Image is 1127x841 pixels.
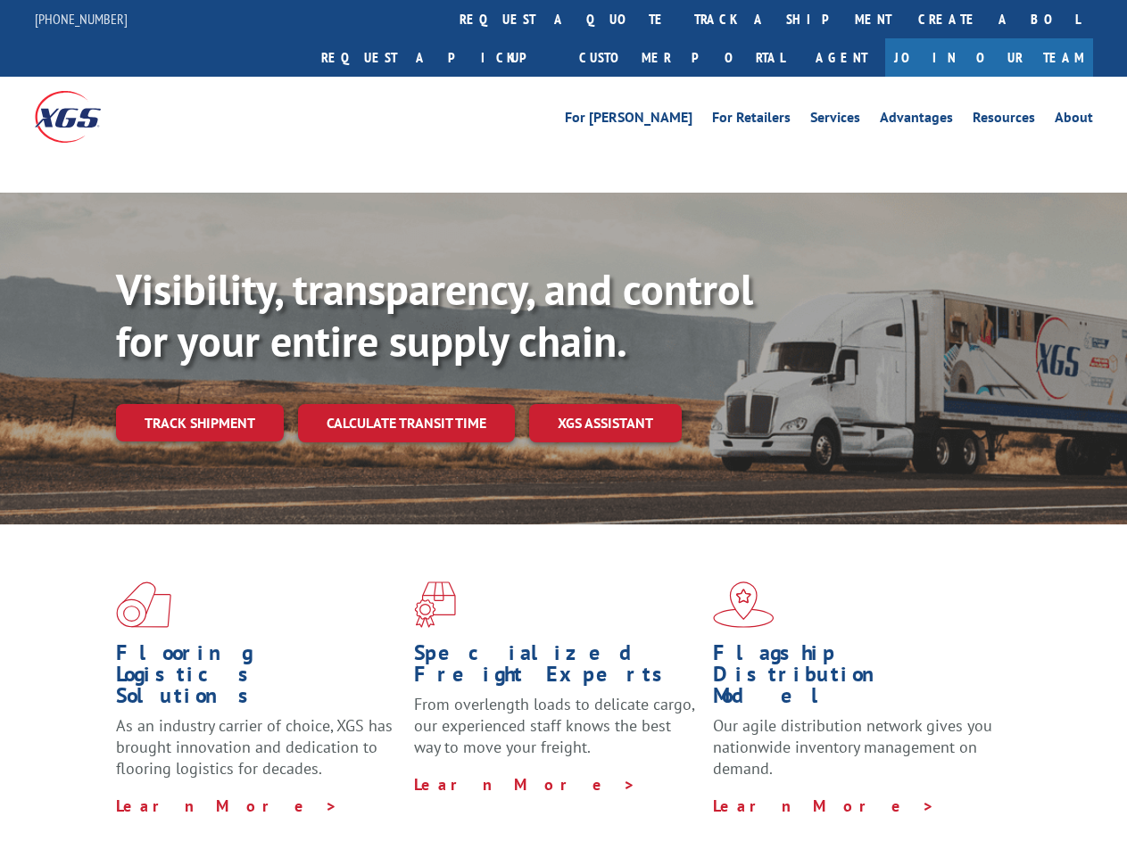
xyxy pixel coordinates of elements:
a: Request a pickup [308,38,566,77]
img: xgs-icon-focused-on-flooring-red [414,581,456,628]
a: Learn More > [116,796,338,816]
a: Resources [973,111,1035,130]
b: Visibility, transparency, and control for your entire supply chain. [116,261,753,368]
a: About [1055,111,1093,130]
a: Track shipment [116,404,284,441]
h1: Flagship Distribution Model [713,642,998,715]
a: Calculate transit time [298,404,515,442]
span: As an industry carrier of choice, XGS has brought innovation and dedication to flooring logistics... [116,715,393,779]
a: Agent [798,38,885,77]
a: Learn More > [713,796,935,816]
a: For Retailers [712,111,791,130]
img: xgs-icon-flagship-distribution-model-red [713,581,775,628]
a: Learn More > [414,774,636,795]
a: Services [810,111,860,130]
a: Advantages [880,111,953,130]
h1: Specialized Freight Experts [414,642,699,694]
a: Join Our Team [885,38,1093,77]
a: Customer Portal [566,38,798,77]
a: XGS ASSISTANT [529,404,682,442]
p: From overlength loads to delicate cargo, our experienced staff knows the best way to move your fr... [414,694,699,773]
h1: Flooring Logistics Solutions [116,642,401,715]
a: [PHONE_NUMBER] [35,10,128,28]
span: Our agile distribution network gives you nationwide inventory management on demand. [713,715,992,779]
a: For [PERSON_NAME] [565,111,692,130]
img: xgs-icon-total-supply-chain-intelligence-red [116,581,171,628]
